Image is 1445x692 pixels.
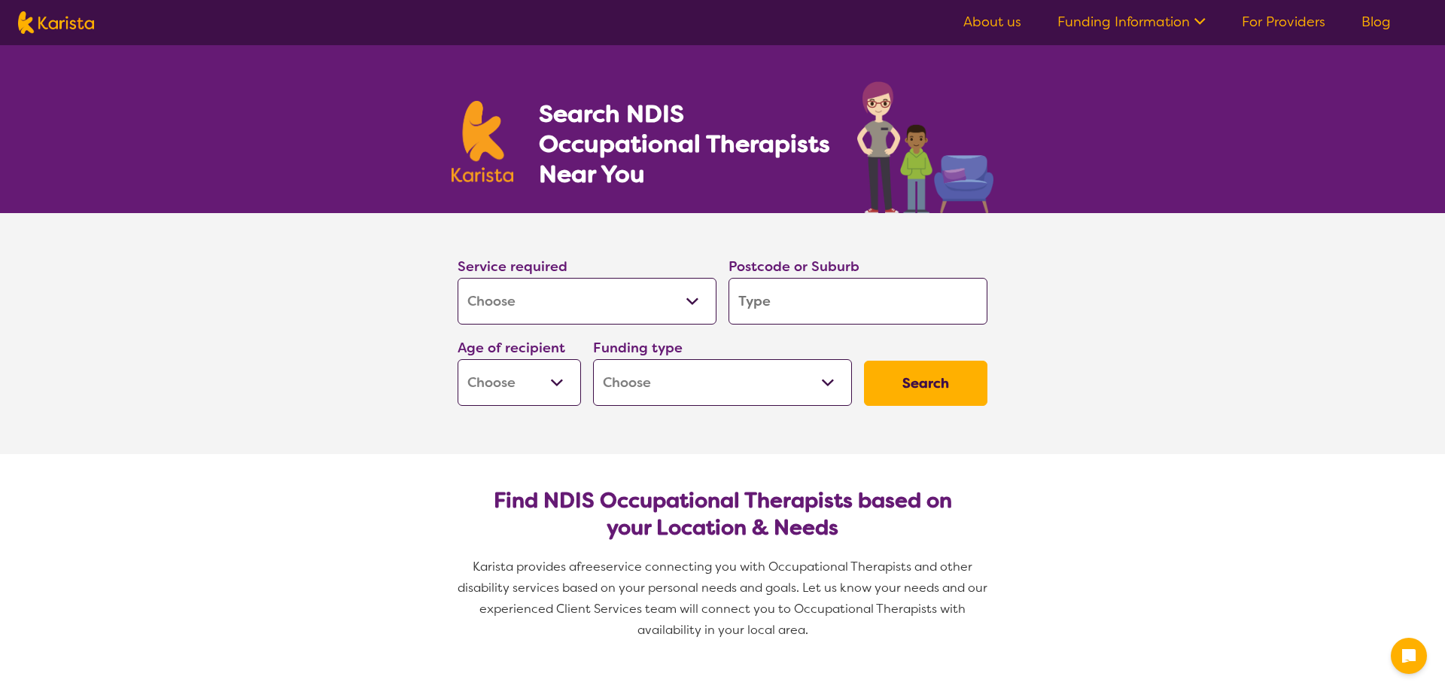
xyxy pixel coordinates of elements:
[729,278,987,325] input: Type
[1361,13,1391,31] a: Blog
[18,11,94,34] img: Karista logo
[593,339,683,357] label: Funding type
[963,13,1021,31] a: About us
[539,99,832,189] h1: Search NDIS Occupational Therapists Near You
[452,101,513,182] img: Karista logo
[458,559,990,638] span: service connecting you with Occupational Therapists and other disability services based on your p...
[864,361,987,406] button: Search
[473,559,576,575] span: Karista provides a
[1057,13,1206,31] a: Funding Information
[470,487,975,541] h2: Find NDIS Occupational Therapists based on your Location & Needs
[576,559,601,575] span: free
[1242,13,1325,31] a: For Providers
[458,339,565,357] label: Age of recipient
[729,258,859,276] label: Postcode or Suburb
[857,81,993,213] img: occupational-therapy
[458,258,567,276] label: Service required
